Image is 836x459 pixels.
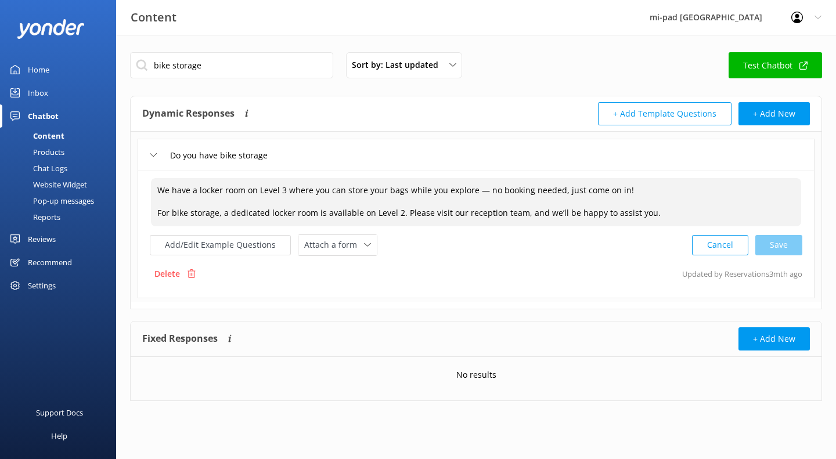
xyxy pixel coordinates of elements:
[28,104,59,128] div: Chatbot
[151,178,801,226] textarea: We have a locker room on Level 3 where you can store your bags while you explore — no booking nee...
[154,268,180,280] p: Delete
[456,368,496,381] p: No results
[304,238,364,251] span: Attach a form
[738,327,810,350] button: + Add New
[7,144,116,160] a: Products
[142,102,235,125] h4: Dynamic Responses
[142,327,218,350] h4: Fixed Responses
[7,176,116,193] a: Website Widget
[7,144,64,160] div: Products
[28,251,72,274] div: Recommend
[7,209,60,225] div: Reports
[352,59,445,71] span: Sort by: Last updated
[28,81,48,104] div: Inbox
[28,227,56,251] div: Reviews
[7,176,87,193] div: Website Widget
[7,209,116,225] a: Reports
[692,235,748,255] button: Cancel
[682,263,802,285] p: Updated by Reservations 3mth ago
[36,401,83,424] div: Support Docs
[7,128,64,144] div: Content
[7,193,94,209] div: Pop-up messages
[7,160,116,176] a: Chat Logs
[28,274,56,297] div: Settings
[130,52,333,78] input: Search all Chatbot Content
[150,235,291,255] button: Add/Edit Example Questions
[7,128,116,144] a: Content
[51,424,67,447] div: Help
[7,160,67,176] div: Chat Logs
[738,102,810,125] button: + Add New
[598,102,732,125] button: + Add Template Questions
[28,58,49,81] div: Home
[17,19,84,38] img: yonder-white-logo.png
[729,52,822,78] a: Test Chatbot
[7,193,116,209] a: Pop-up messages
[131,8,176,27] h3: Content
